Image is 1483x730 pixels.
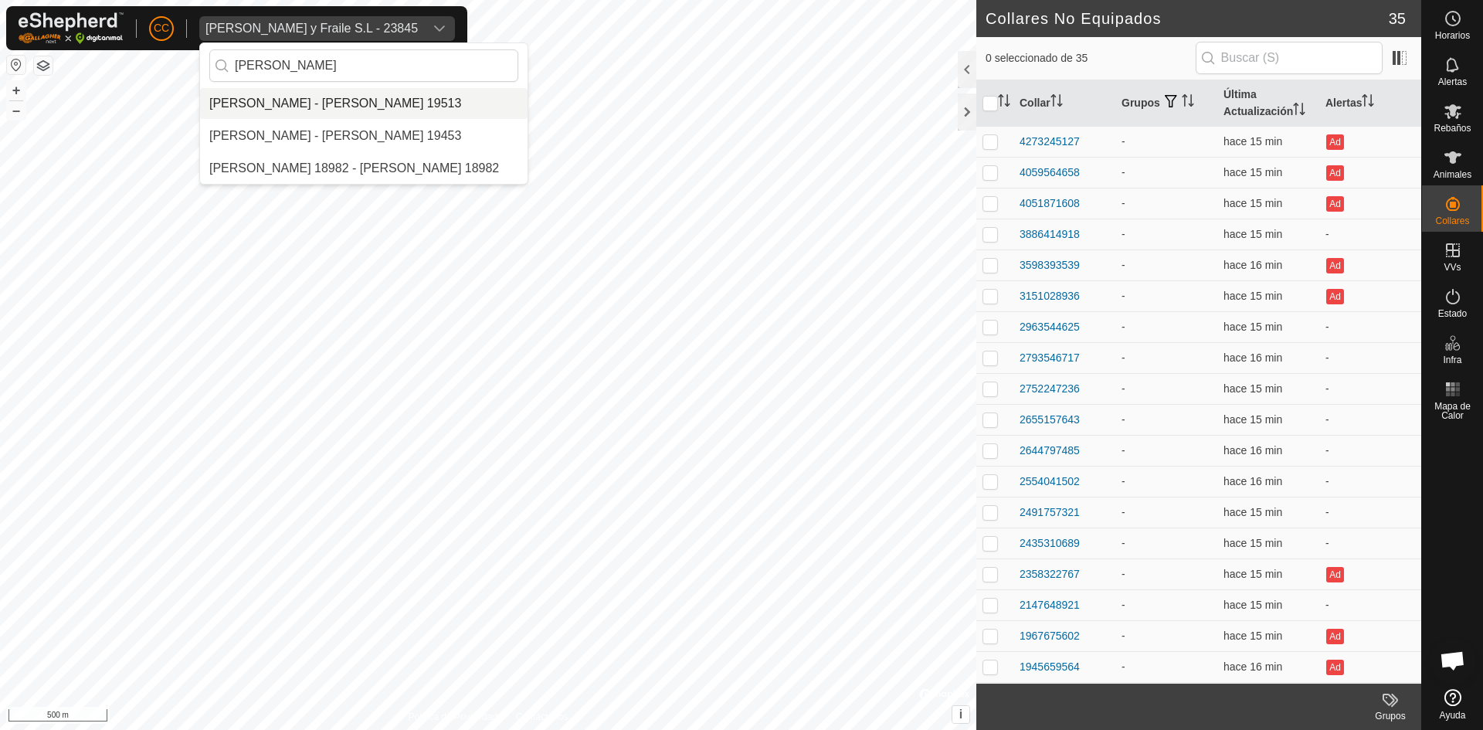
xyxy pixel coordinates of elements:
a: Chat abierto [1430,637,1476,684]
td: - [1319,466,1421,497]
th: Última Actualización [1217,80,1319,127]
p-sorticon: Activar para ordenar [1182,97,1194,109]
span: 3 sept 2025, 12:37 [1223,351,1282,364]
span: 35 [1389,7,1406,30]
span: 3 sept 2025, 12:37 [1223,321,1282,333]
td: - [1319,404,1421,435]
button: Restablecer Mapa [7,56,25,74]
span: Mapa de Calor [1426,402,1479,420]
div: 4273245127 [1020,134,1080,150]
span: Alertas [1438,77,1467,87]
td: - [1319,373,1421,404]
td: - [1319,311,1421,342]
span: 3 sept 2025, 12:37 [1223,444,1282,457]
span: 3 sept 2025, 12:37 [1223,413,1282,426]
div: 3598393539 [1020,257,1080,273]
td: - [1115,311,1217,342]
span: 3 sept 2025, 12:37 [1223,599,1282,611]
span: Collares [1435,216,1469,226]
input: Buscar (S) [1196,42,1383,74]
span: 0 seleccionado de 35 [986,50,1196,66]
div: dropdown trigger [424,16,455,41]
button: – [7,101,25,120]
ul: Option List [200,88,528,184]
div: 4059564658 [1020,165,1080,181]
span: 3 sept 2025, 12:37 [1223,568,1282,580]
td: - [1115,126,1217,157]
div: 1967675602 [1020,628,1080,644]
span: CC [154,20,169,36]
h2: Collares No Equipados [986,9,1389,28]
td: - [1115,589,1217,620]
span: 3 sept 2025, 12:37 [1223,537,1282,549]
div: [PERSON_NAME] y Fraile S.L - 23845 [205,22,418,35]
span: 3 sept 2025, 12:37 [1223,290,1282,302]
div: 2435310689 [1020,535,1080,552]
td: - [1115,620,1217,651]
button: Ad [1326,289,1343,304]
li: Fernando Jose Martin Soriano 19453 [200,121,528,151]
td: - [1115,497,1217,528]
span: Ayuda [1440,711,1466,720]
div: 3151028936 [1020,288,1080,304]
p-sorticon: Activar para ordenar [1050,97,1063,109]
div: 2963544625 [1020,319,1080,335]
div: 2655157643 [1020,412,1080,428]
td: - [1115,373,1217,404]
td: - [1115,682,1217,713]
div: Grupos [1359,709,1421,723]
td: - [1115,219,1217,250]
td: - [1115,404,1217,435]
td: - [1319,682,1421,713]
div: [PERSON_NAME] - [PERSON_NAME] 19453 [209,127,461,145]
p-sorticon: Activar para ordenar [998,97,1010,109]
td: - [1319,435,1421,466]
a: Ayuda [1422,683,1483,726]
span: 3 sept 2025, 12:37 [1223,228,1282,240]
td: - [1319,219,1421,250]
button: Ad [1326,629,1343,644]
span: 3 sept 2025, 12:37 [1223,197,1282,209]
span: 3 sept 2025, 12:37 [1223,166,1282,178]
a: Contáctenos [516,710,568,724]
td: - [1115,280,1217,311]
li: Fernando Pilart Medina 18982 [200,153,528,184]
td: - [1319,528,1421,559]
span: 3 sept 2025, 12:37 [1223,660,1282,673]
th: Collar [1013,80,1115,127]
td: - [1115,466,1217,497]
td: - [1115,528,1217,559]
span: Ojeda y Fraile S.L - 23845 [199,16,424,41]
img: Logo Gallagher [19,12,124,44]
td: - [1115,157,1217,188]
th: Grupos [1115,80,1217,127]
th: Alertas [1319,80,1421,127]
td: - [1115,435,1217,466]
div: 2752247236 [1020,381,1080,397]
td: - [1115,651,1217,682]
div: 2644797485 [1020,443,1080,459]
span: 3 sept 2025, 12:37 [1223,630,1282,642]
span: Estado [1438,309,1467,318]
div: 1945659564 [1020,659,1080,675]
span: 3 sept 2025, 12:37 [1223,506,1282,518]
td: - [1319,589,1421,620]
span: 3 sept 2025, 12:37 [1223,475,1282,487]
button: i [952,706,969,723]
div: 2793546717 [1020,350,1080,366]
button: Ad [1326,134,1343,150]
td: - [1319,342,1421,373]
a: Política de Privacidad [409,710,497,724]
p-sorticon: Activar para ordenar [1293,105,1305,117]
button: Capas del Mapa [34,56,53,75]
input: Buscar por región, país, empresa o propiedad [209,49,518,82]
td: - [1115,188,1217,219]
button: Ad [1326,165,1343,181]
div: 3886414918 [1020,226,1080,243]
button: Ad [1326,258,1343,273]
span: VVs [1444,263,1461,272]
div: [PERSON_NAME] - [PERSON_NAME] 19513 [209,94,461,113]
li: Fernando Alcalde Gonzalez 19513 [200,88,528,119]
span: Animales [1434,170,1471,179]
span: i [959,708,962,721]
